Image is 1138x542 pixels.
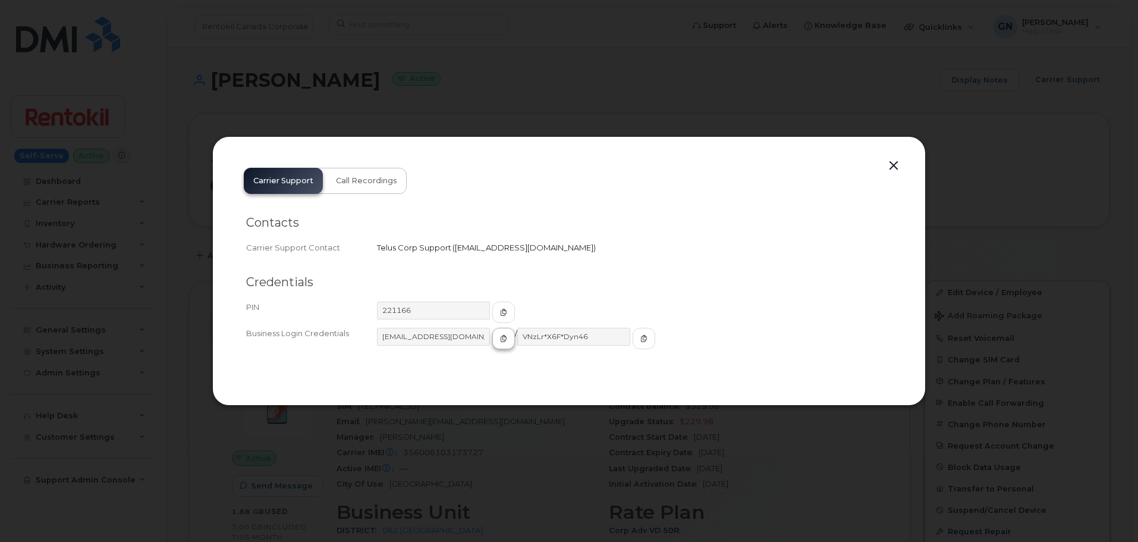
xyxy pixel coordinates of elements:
[246,302,377,323] div: PIN
[377,243,451,252] span: Telus Corp Support
[377,328,892,360] div: /
[633,328,655,349] button: copy to clipboard
[246,215,892,230] h2: Contacts
[246,242,377,253] div: Carrier Support Contact
[492,328,515,349] button: copy to clipboard
[246,328,377,360] div: Business Login Credentials
[492,302,515,323] button: copy to clipboard
[336,176,397,186] span: Call Recordings
[455,243,593,252] span: [EMAIL_ADDRESS][DOMAIN_NAME]
[246,275,892,290] h2: Credentials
